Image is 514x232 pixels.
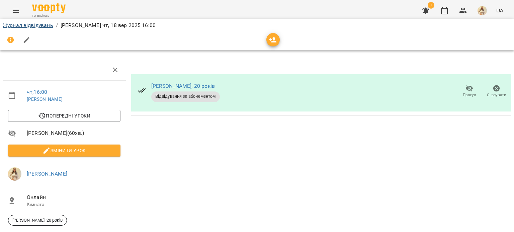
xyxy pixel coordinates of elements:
[27,201,120,208] p: Кімната
[27,193,120,201] span: Онлайн
[456,82,483,101] button: Прогул
[27,96,63,102] a: [PERSON_NAME]
[463,92,476,98] span: Прогул
[8,110,120,122] button: Попередні уроки
[61,21,156,29] p: [PERSON_NAME] чт, 18 вер 2025 16:00
[151,93,220,99] span: Відвідування за абонементом
[32,14,66,18] span: For Business
[8,145,120,157] button: Змінити урок
[487,92,506,98] span: Скасувати
[27,129,120,137] span: [PERSON_NAME] ( 60 хв. )
[8,217,67,223] span: [PERSON_NAME], 20 років
[478,6,487,15] img: 11d8f0996dfd046a8fdfc6cf4aa1cc70.jpg
[3,21,511,29] nav: breadcrumb
[32,3,66,13] img: Voopty Logo
[8,215,67,226] div: [PERSON_NAME], 20 років
[494,4,506,17] button: UA
[27,171,67,177] a: [PERSON_NAME]
[151,83,215,89] a: [PERSON_NAME], 20 років
[27,89,47,95] a: чт , 16:00
[56,21,58,29] li: /
[3,22,53,28] a: Журнал відвідувань
[428,2,434,9] span: 1
[13,147,115,155] span: Змінити урок
[8,167,21,181] img: 11d8f0996dfd046a8fdfc6cf4aa1cc70.jpg
[483,82,510,101] button: Скасувати
[496,7,503,14] span: UA
[8,3,24,19] button: Menu
[13,112,115,120] span: Попередні уроки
